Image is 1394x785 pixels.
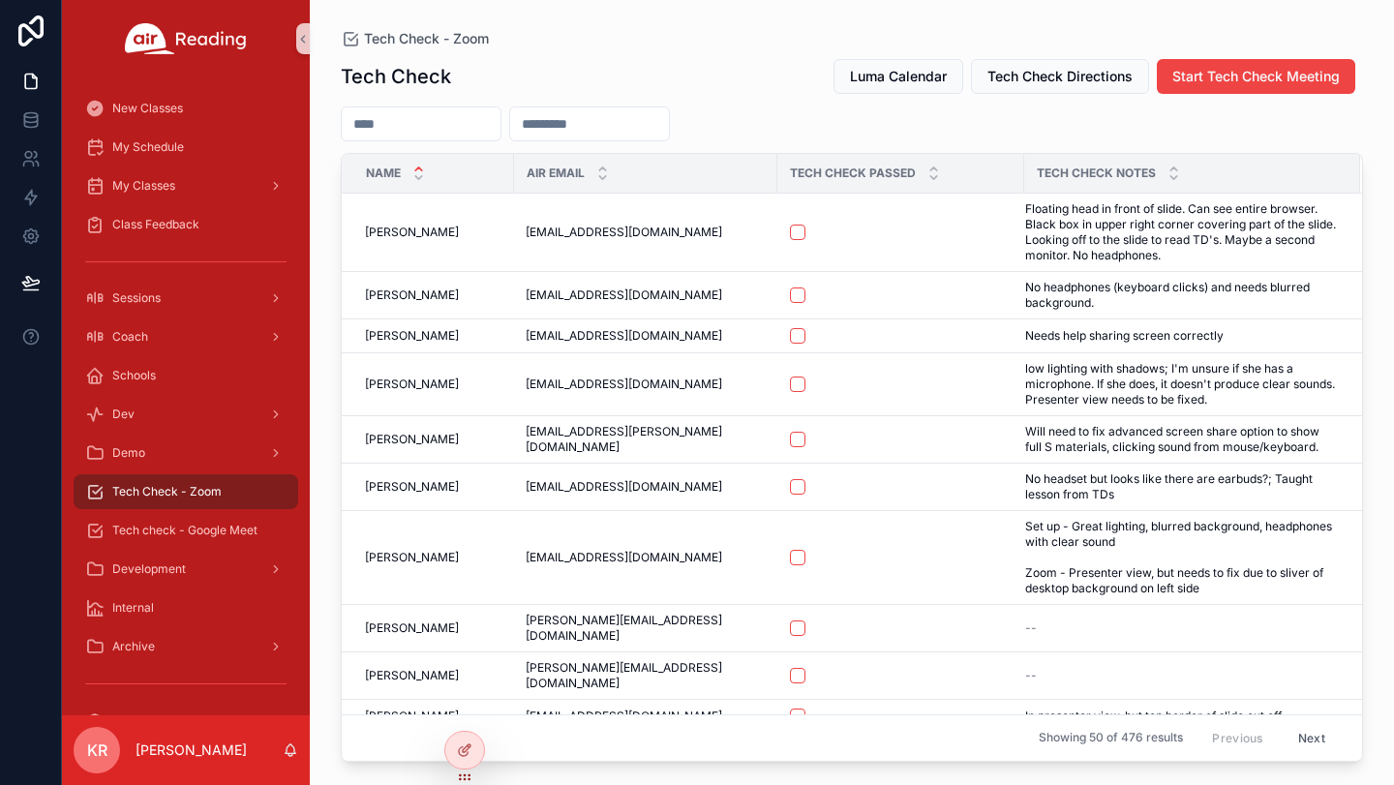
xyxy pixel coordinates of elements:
[1025,620,1337,636] a: --
[1025,201,1337,263] a: Floating head in front of slide. Can see entire browser. Black box in upper right corner covering...
[365,550,459,565] span: [PERSON_NAME]
[365,479,459,495] span: [PERSON_NAME]
[526,225,722,240] span: [EMAIL_ADDRESS][DOMAIN_NAME]
[526,550,722,565] span: [EMAIL_ADDRESS][DOMAIN_NAME]
[526,709,766,724] a: [EMAIL_ADDRESS][DOMAIN_NAME]
[74,552,298,587] a: Development
[526,225,766,240] a: [EMAIL_ADDRESS][DOMAIN_NAME]
[74,168,298,203] a: My Classes
[526,709,722,724] span: [EMAIL_ADDRESS][DOMAIN_NAME]
[987,67,1133,86] span: Tech Check Directions
[526,479,766,495] a: [EMAIL_ADDRESS][DOMAIN_NAME]
[526,328,722,344] span: [EMAIL_ADDRESS][DOMAIN_NAME]
[74,281,298,316] a: Sessions
[1025,328,1337,344] a: Needs help sharing screen correctly
[1025,668,1037,683] span: --
[526,377,722,392] span: [EMAIL_ADDRESS][DOMAIN_NAME]
[365,287,502,303] a: [PERSON_NAME]
[112,600,154,616] span: Internal
[365,225,502,240] a: [PERSON_NAME]
[526,328,766,344] a: [EMAIL_ADDRESS][DOMAIN_NAME]
[526,377,766,392] a: [EMAIL_ADDRESS][DOMAIN_NAME]
[136,740,247,760] p: [PERSON_NAME]
[74,474,298,509] a: Tech Check - Zoom
[364,29,489,48] span: Tech Check - Zoom
[112,407,135,422] span: Dev
[1025,668,1337,683] a: --
[526,424,766,455] a: [EMAIL_ADDRESS][PERSON_NAME][DOMAIN_NAME]
[74,629,298,664] a: Archive
[833,59,963,94] button: Luma Calendar
[1037,166,1156,181] span: Tech Check Notes
[74,590,298,625] a: Internal
[366,166,401,181] span: Name
[365,377,502,392] a: [PERSON_NAME]
[1025,709,1337,724] a: In presenter view, but top border of slide cut off.
[74,207,298,242] a: Class Feedback
[526,550,766,565] a: [EMAIL_ADDRESS][DOMAIN_NAME]
[365,620,459,636] span: [PERSON_NAME]
[112,329,148,345] span: Coach
[1025,328,1224,344] span: Needs help sharing screen correctly
[526,479,722,495] span: [EMAIL_ADDRESS][DOMAIN_NAME]
[365,550,502,565] a: [PERSON_NAME]
[365,225,459,240] span: [PERSON_NAME]
[1025,519,1337,596] a: Set up - Great lighting, blurred background, headphones with clear sound Zoom - Presenter view, b...
[74,130,298,165] a: My Schedule
[87,739,107,762] span: KR
[112,561,186,577] span: Development
[112,178,175,194] span: My Classes
[112,368,156,383] span: Schools
[365,432,459,447] span: [PERSON_NAME]
[1172,67,1340,86] span: Start Tech Check Meeting
[790,166,916,181] span: Tech Check Passed
[365,479,502,495] a: [PERSON_NAME]
[112,523,258,538] span: Tech check - Google Meet
[1157,59,1355,94] button: Start Tech Check Meeting
[365,328,502,344] a: [PERSON_NAME]
[74,358,298,393] a: Schools
[112,139,184,155] span: My Schedule
[365,377,459,392] span: [PERSON_NAME]
[526,287,722,303] span: [EMAIL_ADDRESS][DOMAIN_NAME]
[125,23,247,54] img: App logo
[62,77,310,715] div: scrollable content
[365,668,459,683] span: [PERSON_NAME]
[1025,709,1284,724] span: In presenter view, but top border of slide cut off.
[365,709,459,724] span: [PERSON_NAME]
[112,484,222,499] span: Tech Check - Zoom
[112,290,161,306] span: Sessions
[526,660,766,691] a: [PERSON_NAME][EMAIL_ADDRESS][DOMAIN_NAME]
[74,513,298,548] a: Tech check - Google Meet
[74,703,298,738] a: Academy
[365,328,459,344] span: [PERSON_NAME]
[850,67,947,86] span: Luma Calendar
[341,29,489,48] a: Tech Check - Zoom
[74,91,298,126] a: New Classes
[526,613,766,644] a: [PERSON_NAME][EMAIL_ADDRESS][DOMAIN_NAME]
[365,620,502,636] a: [PERSON_NAME]
[1025,280,1337,311] a: No headphones (keyboard clicks) and needs blurred background.
[365,709,502,724] a: [PERSON_NAME]
[112,445,145,461] span: Demo
[527,166,585,181] span: Air Email
[74,397,298,432] a: Dev
[1025,620,1037,636] span: --
[1025,471,1337,502] a: No headset but looks like there are earbuds?; Taught lesson from TDs
[74,436,298,470] a: Demo
[341,63,451,90] h1: Tech Check
[112,712,165,728] span: Academy
[1025,361,1337,408] a: low lighting with shadows; I'm unsure if she has a microphone. If she does, it doesn't produce cl...
[971,59,1149,94] button: Tech Check Directions
[365,432,502,447] a: [PERSON_NAME]
[1025,424,1337,455] a: Will need to fix advanced screen share option to show full S materials, clicking sound from mouse...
